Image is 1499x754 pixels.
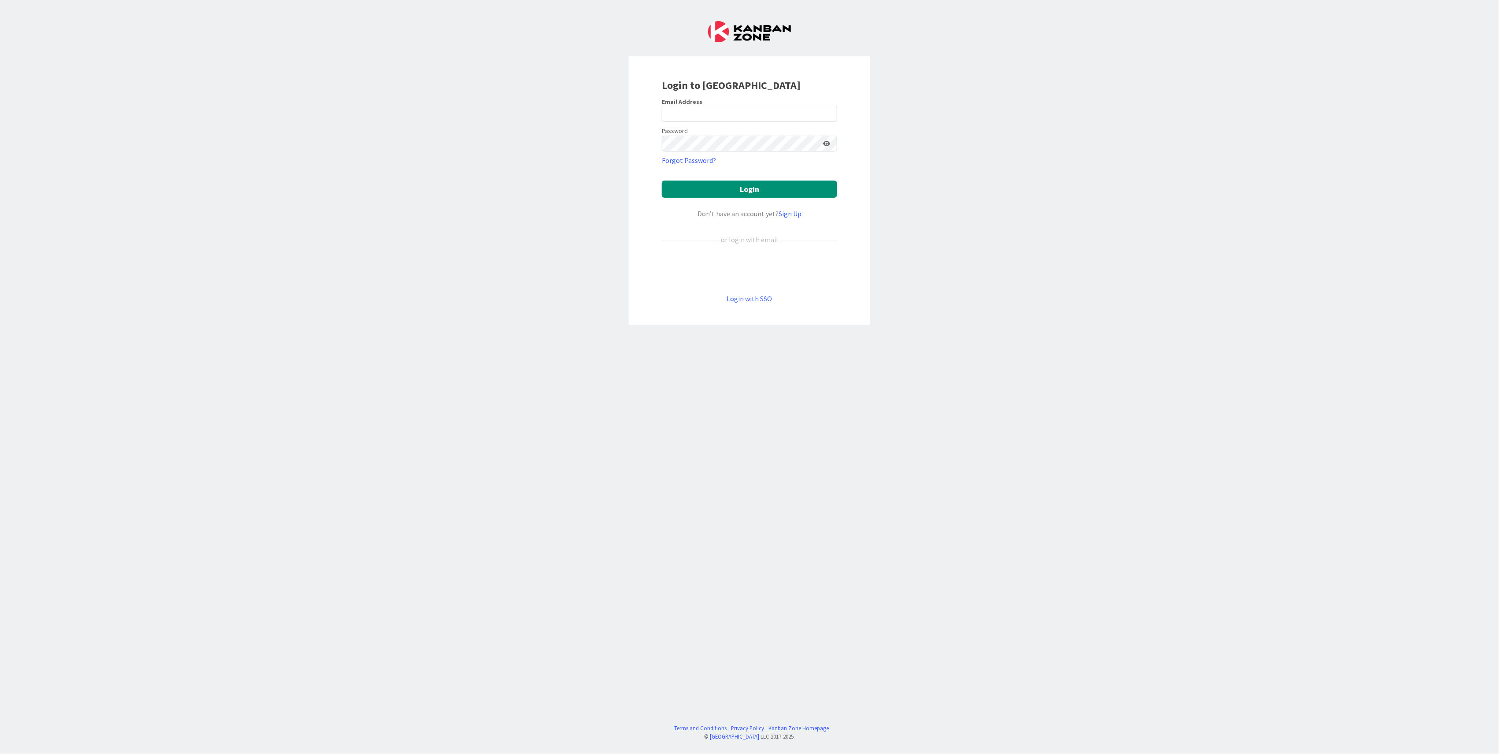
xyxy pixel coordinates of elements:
[662,98,702,106] label: Email Address
[710,733,759,740] a: [GEOGRAPHIC_DATA]
[670,732,829,741] div: © LLC 2017- 2025 .
[662,181,837,198] button: Login
[657,259,842,279] iframe: Sign in with Google Button
[769,724,829,732] a: Kanban Zone Homepage
[822,108,833,119] keeper-lock: Open Keeper Popup
[719,234,780,245] div: or login with email
[662,126,688,136] label: Password
[727,294,772,303] a: Login with SSO
[662,78,801,92] b: Login to [GEOGRAPHIC_DATA]
[708,21,791,42] img: Kanban Zone
[662,155,716,166] a: Forgot Password?
[731,724,764,732] a: Privacy Policy
[662,208,837,219] div: Don’t have an account yet?
[675,724,727,732] a: Terms and Conditions
[779,209,801,218] a: Sign Up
